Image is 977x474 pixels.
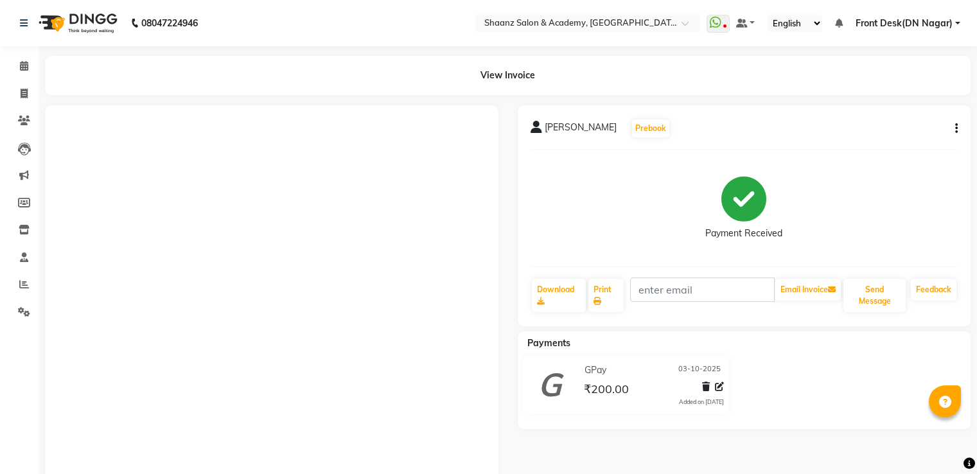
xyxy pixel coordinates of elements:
div: Payment Received [705,227,782,240]
span: Front Desk(DN Nagar) [856,17,953,30]
a: Download [532,279,586,312]
b: 08047224946 [141,5,198,41]
button: Prebook [632,119,669,137]
a: Feedback [911,279,956,301]
span: ₹200.00 [584,382,629,399]
img: logo [33,5,121,41]
span: 03-10-2025 [678,364,721,377]
iframe: chat widget [923,423,964,461]
div: Added on [DATE] [679,398,724,407]
span: [PERSON_NAME] [545,121,617,139]
a: Print [588,279,624,312]
div: View Invoice [45,56,971,95]
button: Send Message [843,279,906,312]
button: Email Invoice [775,279,841,301]
span: Payments [527,337,570,349]
input: enter email [630,277,775,302]
span: GPay [585,364,606,377]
